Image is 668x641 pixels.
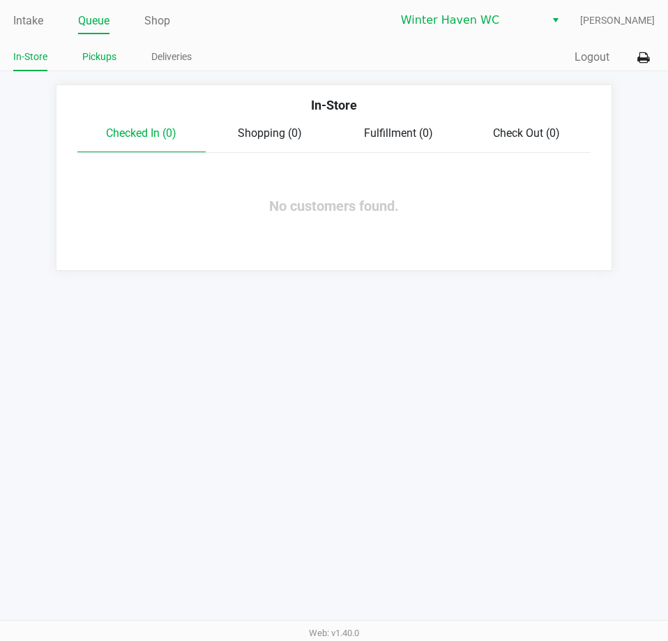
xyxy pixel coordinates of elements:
span: Check Out (0) [493,126,560,140]
a: Queue [78,11,109,31]
span: In-Store [311,98,357,112]
button: Select [545,8,565,33]
span: Checked In (0) [106,126,176,140]
a: Shop [144,11,170,31]
span: Web: v1.40.0 [309,628,359,638]
a: Intake [13,11,43,31]
span: Fulfillment (0) [364,126,433,140]
span: No customers found. [269,198,399,214]
a: In-Store [13,48,47,66]
span: Shopping (0) [238,126,302,140]
span: [PERSON_NAME] [580,13,655,28]
button: Logout [575,49,609,66]
span: Winter Haven WC [401,12,537,29]
a: Deliveries [151,48,192,66]
a: Pickups [82,48,116,66]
